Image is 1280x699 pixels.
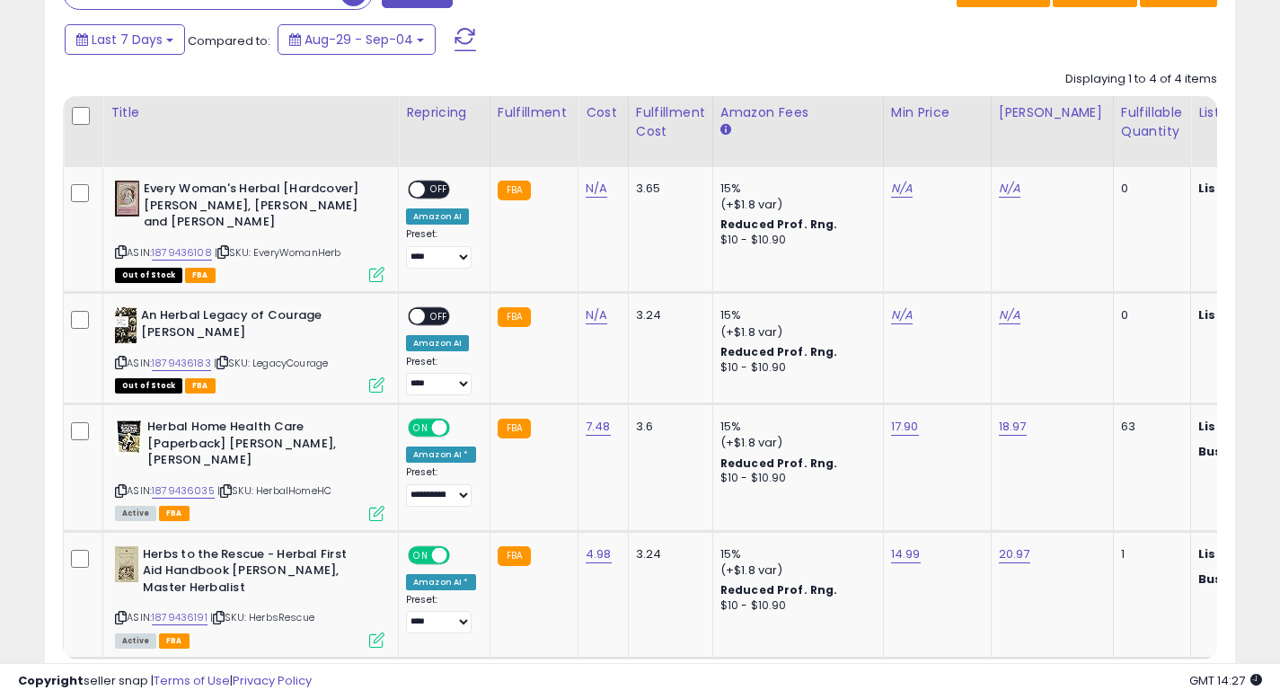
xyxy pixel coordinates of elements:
strong: Copyright [18,672,84,689]
div: 15% [720,546,870,562]
div: 3.65 [636,181,699,197]
div: (+$1.8 var) [720,324,870,341]
div: 3.6 [636,419,699,435]
div: $10 - $10.90 [720,233,870,248]
small: FBA [498,307,531,327]
div: 3.24 [636,307,699,323]
img: 51VGK4SS53L._SL40_.jpg [115,307,137,343]
div: ASIN: [115,307,384,391]
img: 51OXCLC3DmL._SL40_.jpg [115,419,143,455]
span: | SKU: HerbalHomeHC [217,483,331,498]
b: Listed Price: [1198,180,1280,197]
b: Listed Price: [1198,306,1280,323]
div: Cost [586,103,621,122]
a: 1879436108 [152,245,212,261]
b: Every Woman's Herbal [Hardcover] [PERSON_NAME], [PERSON_NAME] and [PERSON_NAME] [144,181,362,235]
span: | SKU: HerbsRescue [210,610,314,624]
span: OFF [425,309,454,324]
a: Terms of Use [154,672,230,689]
div: [PERSON_NAME] [999,103,1106,122]
a: N/A [891,180,913,198]
b: Listed Price: [1198,545,1280,562]
span: ON [410,547,432,562]
b: An Herbal Legacy of Courage [PERSON_NAME] [141,307,359,345]
div: 1 [1121,546,1177,562]
div: $10 - $10.90 [720,360,870,376]
a: 17.90 [891,418,919,436]
span: FBA [159,506,190,521]
div: 15% [720,419,870,435]
div: 3.24 [636,546,699,562]
span: FBA [159,633,190,649]
span: Last 7 Days [92,31,163,49]
div: 15% [720,181,870,197]
div: 0 [1121,307,1177,323]
span: | SKU: EveryWomanHerb [215,245,341,260]
div: 15% [720,307,870,323]
button: Last 7 Days [65,24,185,55]
a: N/A [999,180,1020,198]
div: 63 [1121,419,1177,435]
span: All listings that are currently out of stock and unavailable for purchase on Amazon [115,268,182,283]
div: (+$1.8 var) [720,197,870,213]
b: Reduced Prof. Rng. [720,217,838,232]
div: Title [110,103,391,122]
span: All listings currently available for purchase on Amazon [115,506,156,521]
div: Amazon AI * [406,574,476,590]
div: ASIN: [115,419,384,518]
a: 1879436191 [152,610,207,625]
b: Herbs to the Rescue - Herbal First Aid Handbook [PERSON_NAME], Master Herbalist [143,546,361,601]
div: (+$1.8 var) [720,435,870,451]
span: | SKU: LegacyCourage [214,356,328,370]
img: 510Wc7yLqSL._SL40_.jpg [115,546,138,582]
small: FBA [498,181,531,200]
a: N/A [891,306,913,324]
div: ASIN: [115,181,384,280]
div: Amazon AI [406,335,469,351]
div: Fulfillment Cost [636,103,705,141]
div: Amazon Fees [720,103,876,122]
a: 1879436183 [152,356,211,371]
a: 20.97 [999,545,1030,563]
div: $10 - $10.90 [720,471,870,486]
span: FBA [185,268,216,283]
a: N/A [586,306,607,324]
a: N/A [586,180,607,198]
a: 18.97 [999,418,1027,436]
small: Amazon Fees. [720,122,731,138]
div: Min Price [891,103,984,122]
span: All listings currently available for purchase on Amazon [115,633,156,649]
div: $10 - $10.90 [720,598,870,614]
span: Compared to: [188,32,270,49]
div: Repricing [406,103,482,122]
span: All listings that are currently out of stock and unavailable for purchase on Amazon [115,378,182,394]
span: 2025-09-12 14:27 GMT [1189,672,1262,689]
a: Privacy Policy [233,672,312,689]
b: Reduced Prof. Rng. [720,344,838,359]
a: 7.48 [586,418,611,436]
span: OFF [447,420,476,436]
div: 0 [1121,181,1177,197]
b: Reduced Prof. Rng. [720,456,838,471]
span: OFF [447,547,476,562]
small: FBA [498,419,531,438]
div: Displaying 1 to 4 of 4 items [1065,71,1217,88]
a: N/A [999,306,1020,324]
b: Reduced Prof. Rng. [720,582,838,597]
div: Preset: [406,466,476,507]
div: seller snap | | [18,673,312,690]
div: Preset: [406,228,476,269]
b: Herbal Home Health Care [Paperback] [PERSON_NAME], [PERSON_NAME] [147,419,366,473]
div: Fulfillable Quantity [1121,103,1183,141]
span: OFF [425,182,454,198]
div: Preset: [406,356,476,396]
div: Fulfillment [498,103,570,122]
small: FBA [498,546,531,566]
a: 4.98 [586,545,612,563]
span: Aug-29 - Sep-04 [305,31,413,49]
div: (+$1.8 var) [720,562,870,579]
a: 14.99 [891,545,921,563]
span: FBA [185,378,216,394]
div: ASIN: [115,546,384,646]
div: Amazon AI [406,208,469,225]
